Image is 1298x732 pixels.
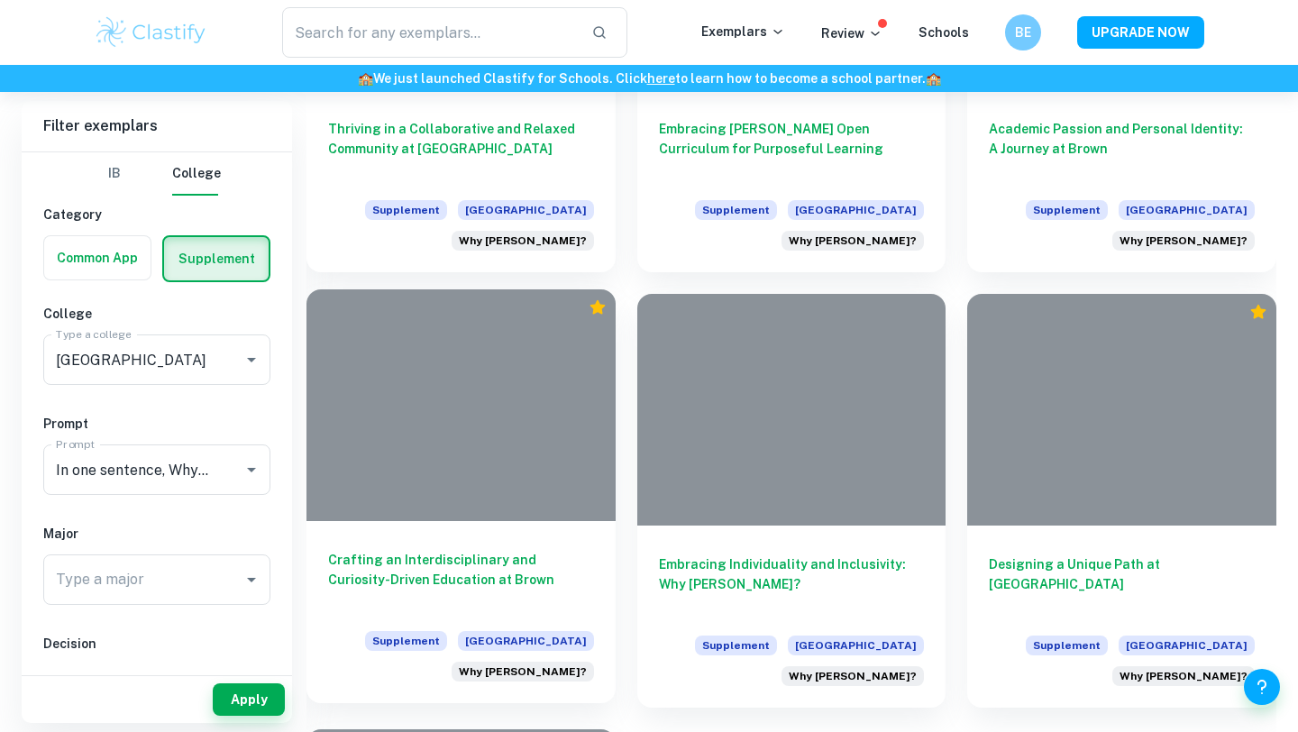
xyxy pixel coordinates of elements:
[789,668,917,684] span: Why [PERSON_NAME]?
[458,631,594,651] span: [GEOGRAPHIC_DATA]
[659,554,925,614] h6: Embracing Individuality and Inclusivity: Why [PERSON_NAME]?
[164,237,269,280] button: Supplement
[1026,636,1108,655] span: Supplement
[43,205,270,224] h6: Category
[637,294,946,708] a: Embracing Individuality and Inclusivity: Why [PERSON_NAME]?Supplement[GEOGRAPHIC_DATA]In one sent...
[43,524,270,544] h6: Major
[93,152,136,196] button: IB
[1112,666,1255,686] div: In one sentence, Why Brown?
[782,231,924,251] div: In one sentence, Why Brown?
[459,233,587,249] span: Why [PERSON_NAME]?
[4,69,1294,88] h6: We just launched Clastify for Schools. Click to learn how to become a school partner.
[1026,200,1108,220] span: Supplement
[1119,200,1255,220] span: [GEOGRAPHIC_DATA]
[56,436,96,452] label: Prompt
[94,14,208,50] img: Clastify logo
[44,236,151,279] button: Common App
[328,550,594,609] h6: Crafting an Interdisciplinary and Curiosity-Driven Education at Brown
[589,298,607,316] div: Premium
[788,636,924,655] span: [GEOGRAPHIC_DATA]
[282,7,577,58] input: Search for any exemplars...
[452,231,594,251] div: In one sentence, Why Brown?
[93,152,221,196] div: Filter type choice
[239,347,264,372] button: Open
[306,294,616,708] a: Crafting an Interdisciplinary and Curiosity-Driven Education at BrownSupplement[GEOGRAPHIC_DATA]I...
[647,71,675,86] a: here
[1244,669,1280,705] button: Help and Feedback
[365,631,447,651] span: Supplement
[239,567,264,592] button: Open
[926,71,941,86] span: 🏫
[459,663,587,680] span: Why [PERSON_NAME]?
[328,119,594,178] h6: Thriving in a Collaborative and Relaxed Community at [GEOGRAPHIC_DATA]
[1120,233,1248,249] span: Why [PERSON_NAME]?
[789,233,917,249] span: Why [PERSON_NAME]?
[172,152,221,196] button: College
[452,662,594,682] div: In one sentence, Why Brown?
[989,119,1255,178] h6: Academic Passion and Personal Identity: A Journey at Brown
[788,200,924,220] span: [GEOGRAPHIC_DATA]
[1249,303,1267,321] div: Premium
[782,666,924,686] div: In one sentence, Why Brown?
[365,200,447,220] span: Supplement
[1112,231,1255,251] div: In one sentence, Why Brown?
[701,22,785,41] p: Exemplars
[213,683,285,716] button: Apply
[84,666,142,686] span: Accepted
[1119,636,1255,655] span: [GEOGRAPHIC_DATA]
[659,119,925,178] h6: Embracing [PERSON_NAME] Open Curriculum for Purposeful Learning
[1120,668,1248,684] span: Why [PERSON_NAME]?
[358,71,373,86] span: 🏫
[43,634,270,654] h6: Decision
[56,326,131,342] label: Type a college
[1013,23,1034,42] h6: BE
[695,200,777,220] span: Supplement
[821,23,882,43] p: Review
[1005,14,1041,50] button: BE
[1077,16,1204,49] button: UPGRADE NOW
[695,636,777,655] span: Supplement
[239,457,264,482] button: Open
[43,304,270,324] h6: College
[22,101,292,151] h6: Filter exemplars
[919,25,969,40] a: Schools
[43,414,270,434] h6: Prompt
[989,554,1255,614] h6: Designing a Unique Path at [GEOGRAPHIC_DATA]
[967,294,1276,708] a: Designing a Unique Path at [GEOGRAPHIC_DATA]Supplement[GEOGRAPHIC_DATA]In one sentence, Why Brown?
[458,200,594,220] span: [GEOGRAPHIC_DATA]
